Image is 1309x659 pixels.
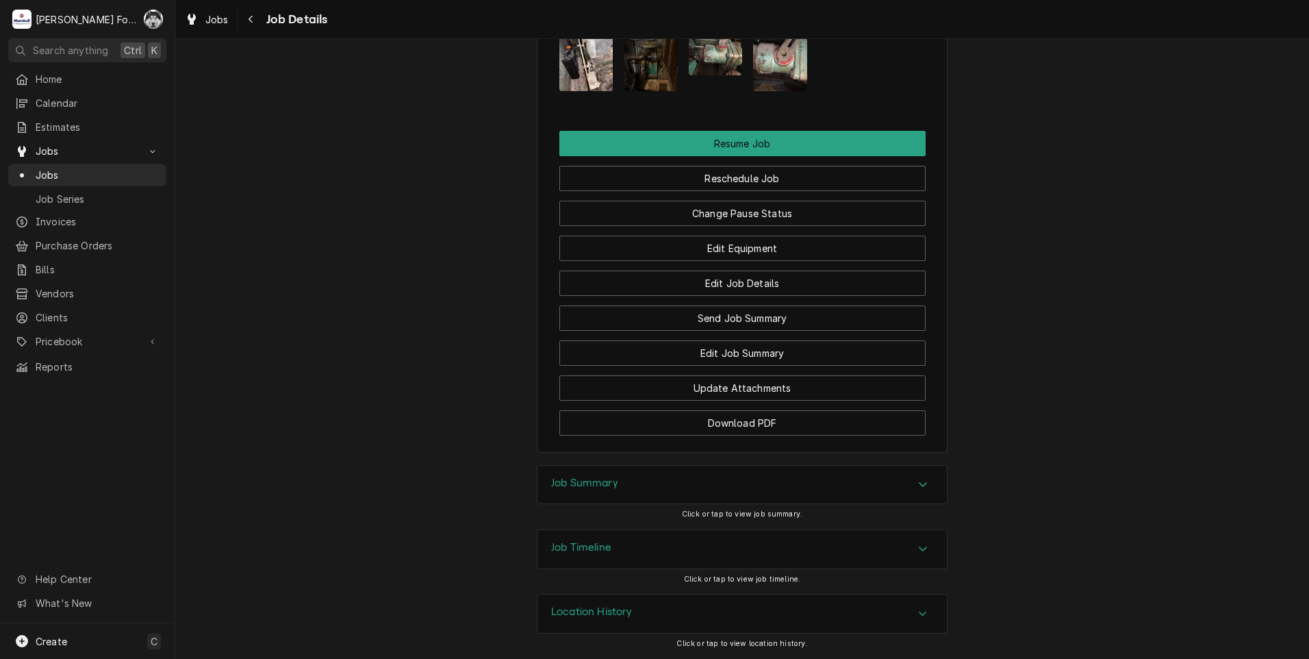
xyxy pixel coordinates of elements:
[12,10,31,29] div: Marshall Food Equipment Service's Avatar
[559,401,926,436] div: Button Group Row
[559,236,926,261] button: Edit Equipment
[8,282,166,305] a: Vendors
[8,92,166,114] a: Calendar
[8,330,166,353] a: Go to Pricebook
[537,530,947,569] button: Accordion Details Expand Trigger
[36,214,160,229] span: Invoices
[179,8,234,31] a: Jobs
[8,234,166,257] a: Purchase Orders
[559,19,613,91] img: 6dkRpMkMRvWur8BXISqO
[8,68,166,90] a: Home
[8,356,166,378] a: Reports
[36,144,139,158] span: Jobs
[559,8,926,102] span: Attachments
[559,131,926,436] div: Button Group
[36,572,158,586] span: Help Center
[537,594,948,634] div: Location History
[689,35,743,75] img: PXv3Lr3T46hsSahxG97g
[8,38,166,62] button: Search anythingCtrlK
[8,306,166,329] a: Clients
[124,43,142,58] span: Ctrl
[144,10,163,29] div: Chris Murphy (103)'s Avatar
[36,596,158,610] span: What's New
[36,192,160,206] span: Job Series
[537,530,947,569] div: Accordion Header
[36,12,136,27] div: [PERSON_NAME] Food Equipment Service
[36,334,139,349] span: Pricebook
[559,261,926,296] div: Button Group Row
[151,43,157,58] span: K
[559,166,926,191] button: Reschedule Job
[551,606,633,619] h3: Location History
[240,8,262,30] button: Navigate back
[684,575,800,584] span: Click or tap to view job timeline.
[559,410,926,436] button: Download PDF
[682,510,802,519] span: Click or tap to view job summary.
[205,12,229,27] span: Jobs
[36,96,160,110] span: Calendar
[144,10,163,29] div: C(
[8,592,166,614] a: Go to What's New
[36,310,160,325] span: Clients
[36,360,160,374] span: Reports
[559,340,926,366] button: Edit Job Summary
[559,331,926,366] div: Button Group Row
[537,465,948,505] div: Job Summary
[36,72,160,86] span: Home
[537,530,948,569] div: Job Timeline
[559,226,926,261] div: Button Group Row
[262,10,328,29] span: Job Details
[559,131,926,156] button: Resume Job
[36,286,160,301] span: Vendors
[537,466,947,504] button: Accordion Details Expand Trigger
[753,19,807,91] img: GzXpjX3hTLi8Y4VkuBfY
[33,43,108,58] span: Search anything
[537,466,947,504] div: Accordion Header
[151,634,157,649] span: C
[12,10,31,29] div: M
[559,201,926,226] button: Change Pause Status
[8,116,166,138] a: Estimates
[537,595,947,633] div: Accordion Header
[559,306,926,331] button: Send Job Summary
[8,140,166,162] a: Go to Jobs
[8,568,166,590] a: Go to Help Center
[559,375,926,401] button: Update Attachments
[559,156,926,191] div: Button Group Row
[559,296,926,331] div: Button Group Row
[36,262,160,277] span: Bills
[559,366,926,401] div: Button Group Row
[8,164,166,186] a: Jobs
[624,19,678,91] img: Nz212FdHSP40AmTciNFR
[551,477,618,490] h3: Job Summary
[8,258,166,281] a: Bills
[551,541,611,554] h3: Job Timeline
[36,168,160,182] span: Jobs
[36,120,160,134] span: Estimates
[36,636,67,647] span: Create
[36,238,160,253] span: Purchase Orders
[559,191,926,226] div: Button Group Row
[8,210,166,233] a: Invoices
[559,131,926,156] div: Button Group Row
[676,639,807,648] span: Click or tap to view location history.
[537,595,947,633] button: Accordion Details Expand Trigger
[559,271,926,296] button: Edit Job Details
[8,188,166,210] a: Job Series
